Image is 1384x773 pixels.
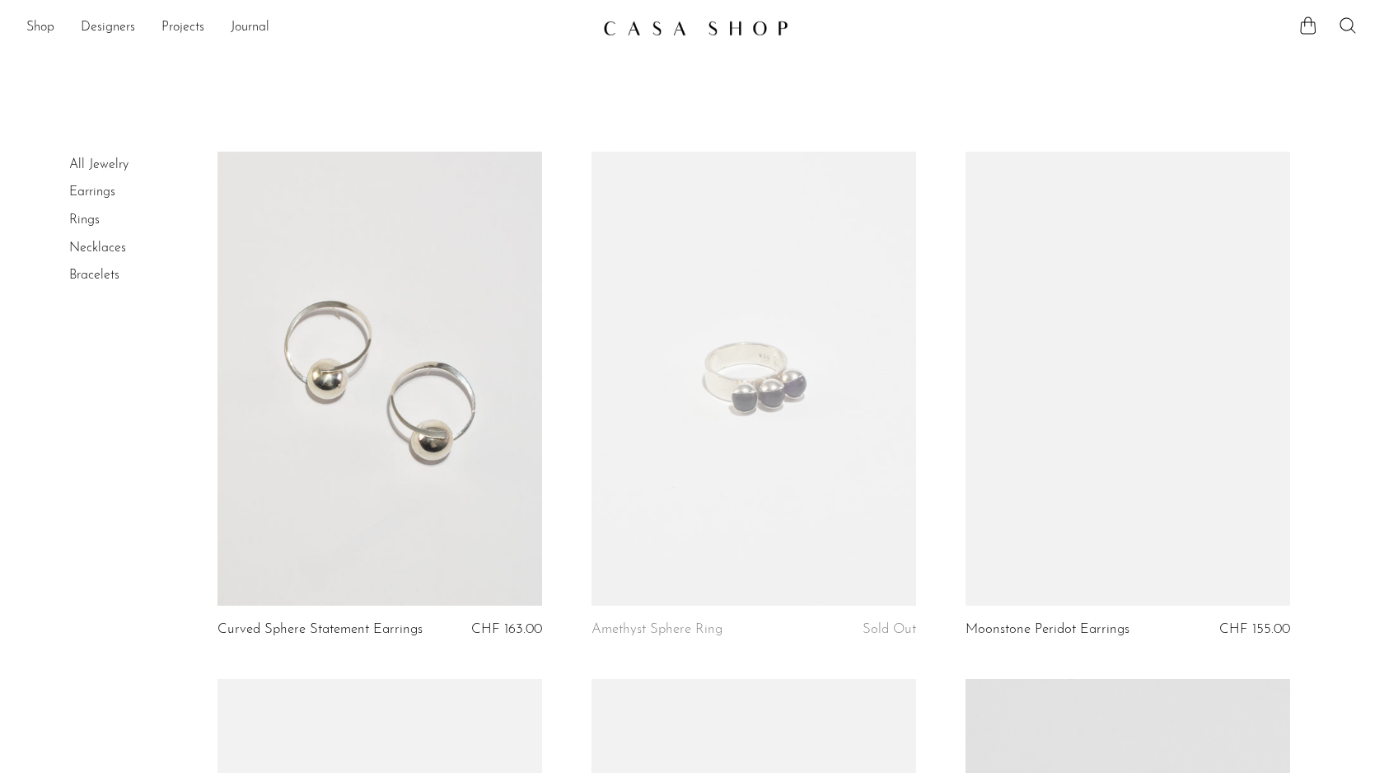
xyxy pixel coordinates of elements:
a: Designers [81,17,135,39]
a: Shop [26,17,54,39]
a: Moonstone Peridot Earrings [966,622,1129,637]
a: Journal [231,17,269,39]
nav: Desktop navigation [26,14,590,42]
a: Earrings [69,185,115,199]
a: Projects [161,17,204,39]
span: CHF 163.00 [471,622,542,636]
a: Rings [69,213,100,227]
a: All Jewelry [69,158,129,171]
a: Necklaces [69,241,126,255]
a: Curved Sphere Statement Earrings [217,622,423,637]
span: CHF 155.00 [1219,622,1290,636]
a: Amethyst Sphere Ring [591,622,722,637]
ul: NEW HEADER MENU [26,14,590,42]
span: Sold Out [863,622,916,636]
a: Bracelets [69,269,119,282]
